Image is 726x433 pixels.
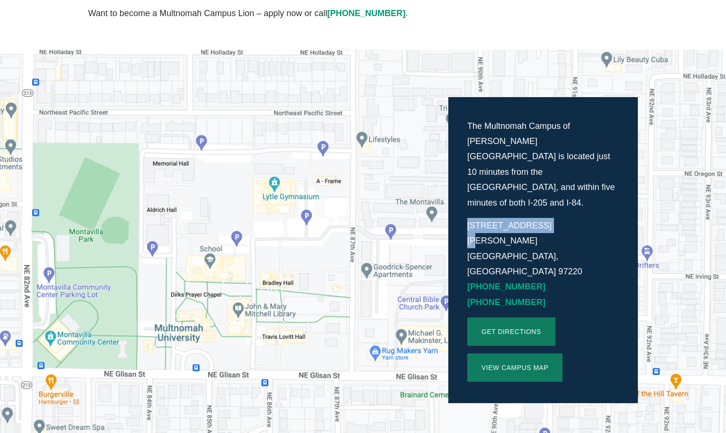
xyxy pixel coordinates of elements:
[467,282,545,291] a: [PHONE_NUMBER]
[467,298,545,307] a: [PHONE_NUMBER]
[467,353,563,382] a: View Campus Map
[327,9,406,18] a: [PHONE_NUMBER]
[467,317,555,346] a: Get directions
[467,218,619,310] p: [STREET_ADDRESS][PERSON_NAME] [GEOGRAPHIC_DATA], [GEOGRAPHIC_DATA] 97220
[88,6,449,21] p: Want to become a Multnomah Campus Lion – apply now or call .
[467,118,619,210] p: The Multnomah Campus of [PERSON_NAME][GEOGRAPHIC_DATA] is located just 10 minutes from the [GEOGR...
